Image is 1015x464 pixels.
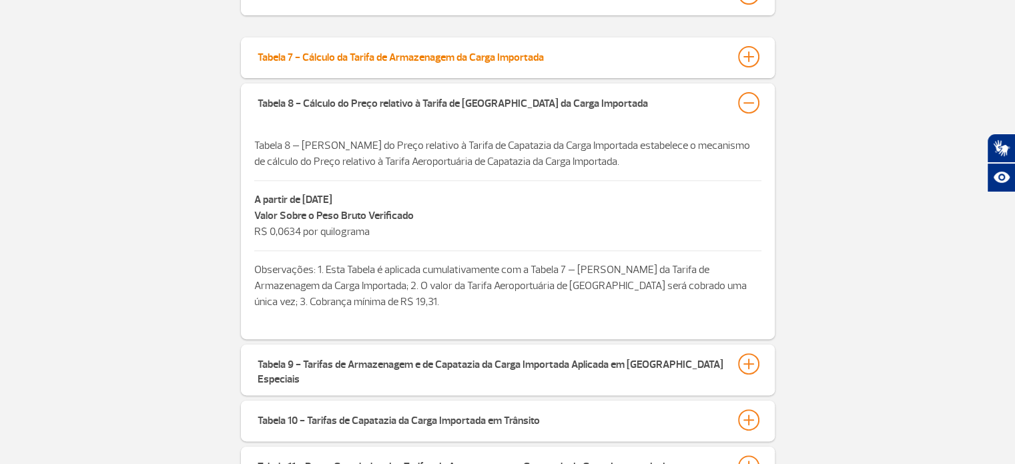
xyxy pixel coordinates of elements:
[254,262,761,310] p: Observações: 1. Esta Tabela é aplicada cumulativamente com a Tabela 7 – [PERSON_NAME] da Tarifa d...
[987,163,1015,192] button: Abrir recursos assistivos.
[257,45,759,68] button: Tabela 7 - Cálculo da Tarifa de Armazenagem da Carga Importada
[254,209,414,222] strong: Valor Sobre o Peso Bruto Verificado
[257,409,759,431] button: Tabela 10 - Tarifas de Capatazia da Carga Importada em Trânsito
[257,353,759,387] button: Tabela 9 - Tarifas de Armazenagem e de Capatazia da Carga Importada Aplicada em [GEOGRAPHIC_DATA]...
[254,138,761,170] p: Tabela 8 – [PERSON_NAME] do Preço relativo à Tarifa de Capatazia da Carga Importada estabelece o ...
[258,353,725,387] div: Tabela 9 - Tarifas de Armazenagem e de Capatazia da Carga Importada Aplicada em [GEOGRAPHIC_DATA]...
[254,208,761,240] p: R$ 0,0634 por quilograma
[987,134,1015,192] div: Plugin de acessibilidade da Hand Talk.
[254,193,332,206] strong: A partir de [DATE]
[987,134,1015,163] button: Abrir tradutor de língua de sinais.
[258,46,544,65] div: Tabela 7 - Cálculo da Tarifa de Armazenagem da Carga Importada
[258,409,540,428] div: Tabela 10 - Tarifas de Capatazia da Carga Importada em Trânsito
[257,91,759,114] button: Tabela 8 - Cálculo do Preço relativo à Tarifa de [GEOGRAPHIC_DATA] da Carga Importada
[258,92,648,111] div: Tabela 8 - Cálculo do Preço relativo à Tarifa de [GEOGRAPHIC_DATA] da Carga Importada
